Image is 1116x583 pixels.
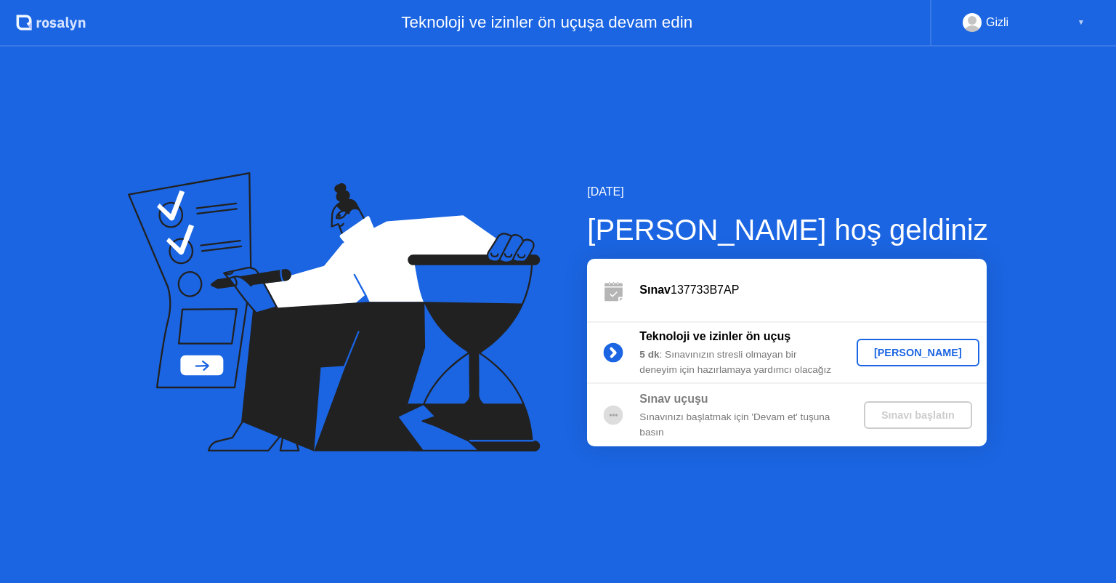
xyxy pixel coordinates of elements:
[857,339,979,366] button: [PERSON_NAME]
[639,330,790,342] b: Teknoloji ve izinler ön uçuş
[986,13,1008,32] div: Gizli
[870,409,966,421] div: Sınavı başlatın
[862,347,974,358] div: [PERSON_NAME]
[639,393,708,405] b: Sınav uçuşu
[639,349,659,360] b: 5 dk
[639,410,849,440] div: Sınavınızı başlatmak için 'Devam et' tuşuna basın
[587,208,987,252] div: [PERSON_NAME] hoş geldiniz
[864,401,972,429] button: Sınavı başlatın
[639,284,671,296] b: Sınav
[587,183,987,201] div: [DATE]
[1077,13,1085,32] div: ▼
[639,347,849,377] div: : Sınavınızın stresli olmayan bir deneyim için hazırlamaya yardımcı olacağız
[639,281,987,299] div: 137733B7AP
